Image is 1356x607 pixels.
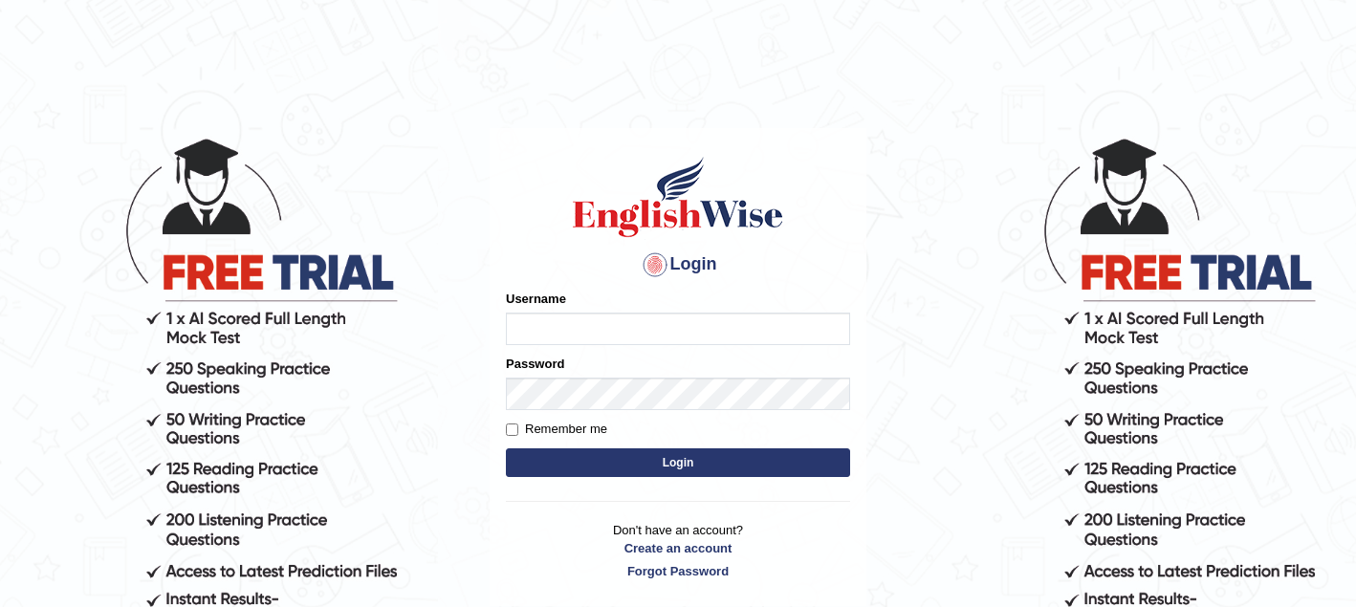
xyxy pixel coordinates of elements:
[506,249,850,280] h4: Login
[506,355,564,373] label: Password
[506,290,566,308] label: Username
[506,448,850,477] button: Login
[506,420,607,439] label: Remember me
[506,539,850,557] a: Create an account
[506,562,850,580] a: Forgot Password
[506,423,518,436] input: Remember me
[506,521,850,580] p: Don't have an account?
[569,154,787,240] img: Logo of English Wise sign in for intelligent practice with AI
